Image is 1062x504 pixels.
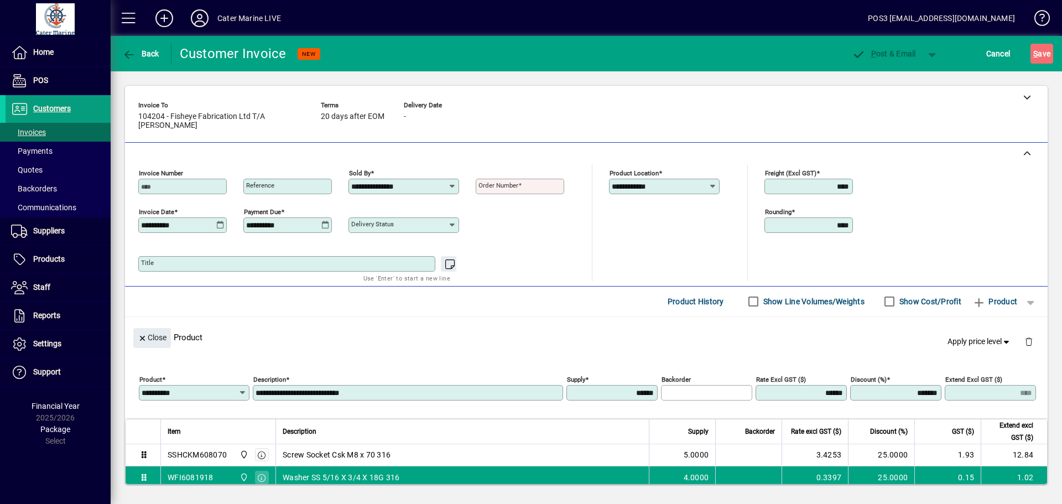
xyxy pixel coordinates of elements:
[6,302,111,330] a: Reports
[6,179,111,198] a: Backorders
[363,272,450,284] mat-hint: Use 'Enter' to start a new line
[237,449,249,461] span: Cater Marine
[1030,44,1053,64] button: Save
[981,466,1047,489] td: 1.02
[914,444,981,466] td: 1.93
[147,8,182,28] button: Add
[33,254,65,263] span: Products
[952,425,974,438] span: GST ($)
[945,376,1002,383] mat-label: Extend excl GST ($)
[168,472,214,483] div: WFI6081918
[1033,49,1038,58] span: S
[11,184,57,193] span: Backorders
[848,466,914,489] td: 25.0000
[1026,2,1048,38] a: Knowledge Base
[756,376,806,383] mat-label: Rate excl GST ($)
[668,293,724,310] span: Product History
[988,419,1033,444] span: Extend excl GST ($)
[180,45,287,63] div: Customer Invoice
[131,332,174,342] app-page-header-button: Close
[972,293,1017,310] span: Product
[6,274,111,302] a: Staff
[6,39,111,66] a: Home
[138,329,166,347] span: Close
[141,259,154,267] mat-label: Title
[6,123,111,142] a: Invoices
[122,49,159,58] span: Back
[1033,45,1050,63] span: ave
[111,44,171,64] app-page-header-button: Back
[871,49,876,58] span: P
[283,425,316,438] span: Description
[6,67,111,95] a: POS
[11,147,53,155] span: Payments
[851,376,887,383] mat-label: Discount (%)
[897,296,961,307] label: Show Cost/Profit
[6,198,111,217] a: Communications
[1016,328,1042,355] button: Delete
[688,425,709,438] span: Supply
[321,112,384,121] span: 20 days after EOM
[33,311,60,320] span: Reports
[33,367,61,376] span: Support
[948,336,1012,347] span: Apply price level
[6,358,111,386] a: Support
[6,330,111,358] a: Settings
[125,317,1048,357] div: Product
[33,226,65,235] span: Suppliers
[283,472,400,483] span: Washer SS 5/16 X 3/4 X 18G 316
[789,472,841,483] div: 0.3397
[139,376,162,383] mat-label: Product
[6,217,111,245] a: Suppliers
[237,471,249,484] span: Cater Marine
[868,9,1015,27] div: POS3 [EMAIL_ADDRESS][DOMAIN_NAME]
[302,50,316,58] span: NEW
[765,169,816,177] mat-label: Freight (excl GST)
[244,208,281,216] mat-label: Payment due
[791,425,841,438] span: Rate excl GST ($)
[663,292,728,311] button: Product History
[351,220,394,228] mat-label: Delivery status
[33,339,61,348] span: Settings
[852,49,916,58] span: ost & Email
[168,449,227,460] div: SSHCKM608070
[139,208,174,216] mat-label: Invoice date
[662,376,691,383] mat-label: Backorder
[32,402,80,411] span: Financial Year
[11,165,43,174] span: Quotes
[33,283,50,292] span: Staff
[848,444,914,466] td: 25.0000
[40,425,70,434] span: Package
[349,169,371,177] mat-label: Sold by
[981,444,1047,466] td: 12.84
[182,8,217,28] button: Profile
[745,425,775,438] span: Backorder
[283,449,391,460] span: Screw Socket Csk M8 x 70 316
[610,169,659,177] mat-label: Product location
[684,472,709,483] span: 4.0000
[33,48,54,56] span: Home
[914,466,981,489] td: 0.15
[11,128,46,137] span: Invoices
[967,292,1023,311] button: Product
[6,142,111,160] a: Payments
[139,169,183,177] mat-label: Invoice number
[138,112,304,130] span: 104204 - Fisheye Fabrication Ltd T/A [PERSON_NAME]
[33,76,48,85] span: POS
[246,181,274,189] mat-label: Reference
[133,328,171,348] button: Close
[6,246,111,273] a: Products
[983,44,1013,64] button: Cancel
[567,376,585,383] mat-label: Supply
[478,181,518,189] mat-label: Order number
[846,44,922,64] button: Post & Email
[11,203,76,212] span: Communications
[6,160,111,179] a: Quotes
[253,376,286,383] mat-label: Description
[404,112,406,121] span: -
[789,449,841,460] div: 3.4253
[1016,336,1042,346] app-page-header-button: Delete
[943,331,1016,351] button: Apply price level
[870,425,908,438] span: Discount (%)
[119,44,162,64] button: Back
